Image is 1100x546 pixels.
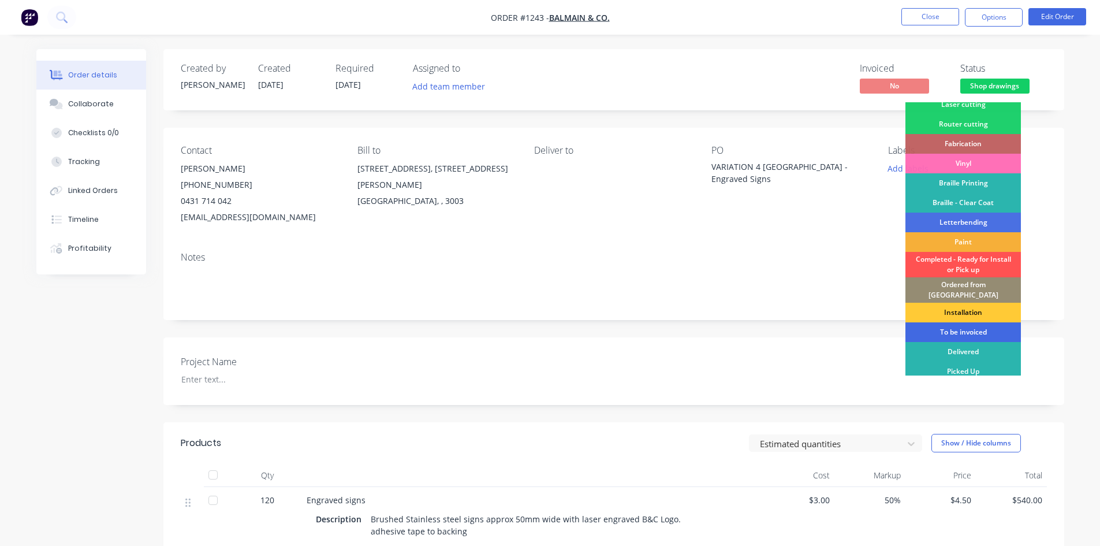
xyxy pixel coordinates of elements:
label: Project Name [181,355,325,369]
button: Timeline [36,205,146,234]
div: Collaborate [68,99,114,109]
div: [STREET_ADDRESS], [STREET_ADDRESS][PERSON_NAME] [357,161,516,193]
a: Balmain & Co. [549,12,610,23]
div: Picked Up [905,362,1021,381]
div: To be invoiced [905,322,1021,342]
div: Created [258,63,322,74]
div: Vinyl [905,154,1021,173]
div: VARIATION 4 [GEOGRAPHIC_DATA] - Engraved Signs [711,161,856,185]
div: Deliver to [534,145,692,156]
div: 0431 714 042 [181,193,339,209]
div: Total [976,464,1047,487]
div: Completed - Ready for Install or Pick up [905,252,1021,277]
span: 50% [839,494,901,506]
div: Router cutting [905,114,1021,134]
button: Add labels [882,161,935,176]
button: Profitability [36,234,146,263]
span: Order #1243 - [491,12,549,23]
div: Notes [181,252,1047,263]
div: Markup [834,464,905,487]
div: Braille Printing [905,173,1021,193]
div: Profitability [68,243,111,254]
span: No [860,79,929,93]
div: Bill to [357,145,516,156]
div: Laser cutting [905,95,1021,114]
div: Labels [888,145,1046,156]
button: Show / Hide columns [931,434,1021,452]
button: Checklists 0/0 [36,118,146,147]
div: Cost [764,464,835,487]
div: Created by [181,63,244,74]
div: Installation [905,303,1021,322]
div: Braille - Clear Coat [905,193,1021,213]
div: Required [335,63,399,74]
div: Delivered [905,342,1021,362]
div: Invoiced [860,63,946,74]
div: [PERSON_NAME][PHONE_NUMBER]0431 714 042[EMAIL_ADDRESS][DOMAIN_NAME] [181,161,339,225]
span: 120 [260,494,274,506]
div: Ordered from [GEOGRAPHIC_DATA] [905,277,1021,303]
div: Contact [181,145,339,156]
span: Shop drawings [960,79,1030,93]
div: [GEOGRAPHIC_DATA], , 3003 [357,193,516,209]
div: Timeline [68,214,99,225]
div: [PHONE_NUMBER] [181,177,339,193]
div: Price [905,464,976,487]
button: Order details [36,61,146,90]
img: Factory [21,9,38,26]
div: Brushed Stainless steel signs approx 50mm wide with laser engraved B&C Logo. adhesive tape to bac... [366,511,688,540]
div: [PERSON_NAME] [181,79,244,91]
div: Status [960,63,1047,74]
span: $4.50 [910,494,972,506]
span: $540.00 [980,494,1042,506]
div: Description [316,511,366,528]
div: [PERSON_NAME] [181,161,339,177]
button: Tracking [36,147,146,176]
div: Products [181,436,221,450]
button: Linked Orders [36,176,146,205]
div: [STREET_ADDRESS], [STREET_ADDRESS][PERSON_NAME][GEOGRAPHIC_DATA], , 3003 [357,161,516,209]
div: Checklists 0/0 [68,128,119,138]
button: Add team member [413,79,491,94]
span: $3.00 [769,494,830,506]
div: Fabrication [905,134,1021,154]
div: Linked Orders [68,185,118,196]
button: Collaborate [36,90,146,118]
div: PO [711,145,870,156]
button: Add team member [406,79,491,94]
div: Letterbending [905,213,1021,232]
span: Engraved signs [307,495,366,506]
div: Qty [233,464,302,487]
div: Assigned to [413,63,528,74]
button: Shop drawings [960,79,1030,96]
button: Edit Order [1028,8,1086,25]
div: Order details [68,70,117,80]
div: Tracking [68,157,100,167]
span: [DATE] [258,79,284,90]
div: [EMAIL_ADDRESS][DOMAIN_NAME] [181,209,339,225]
button: Options [965,8,1023,27]
span: [DATE] [335,79,361,90]
div: Paint [905,232,1021,252]
button: Close [901,8,959,25]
